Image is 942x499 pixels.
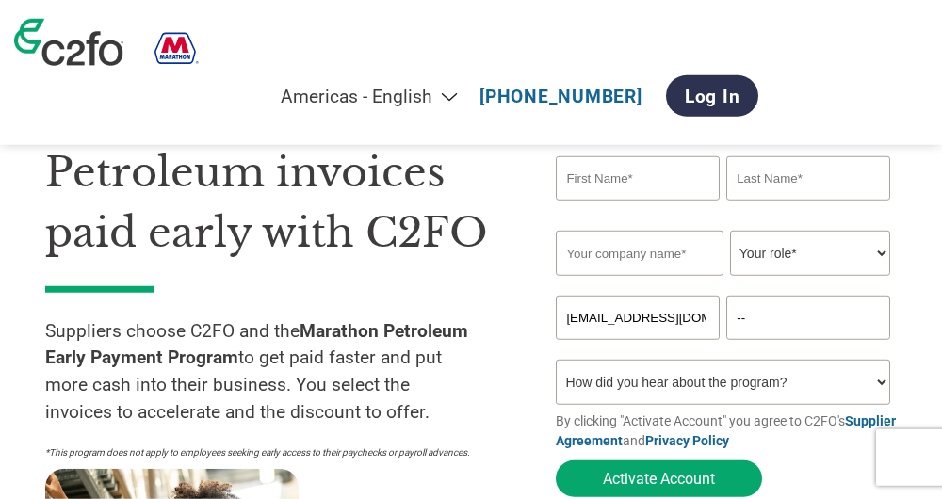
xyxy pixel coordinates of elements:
[14,19,123,66] img: c2fo logo
[726,342,890,352] div: Inavlid Phone Number
[45,81,499,264] h1: Get your Marathon Petroleum invoices paid early with C2FO
[556,296,720,340] input: Invalid Email format
[726,156,890,201] input: Last Name*
[556,460,762,497] button: Activate Account
[556,202,720,223] div: Invalid first name or first name is too long
[726,296,890,340] input: Phone*
[730,231,890,276] select: Title/Role
[666,75,759,117] a: Log In
[645,433,729,448] a: Privacy Policy
[556,411,897,451] p: By clicking "Activate Account" you agree to C2FO's and
[556,156,720,201] input: First Name*
[153,31,199,66] img: Marathon Petroleum
[556,278,889,288] div: Invalid company name or company name is too long
[726,202,890,223] div: Invalid last name or last name is too long
[45,445,480,459] p: *This program does not apply to employees seeking early access to their paychecks or payroll adva...
[45,318,499,427] p: Suppliers choose C2FO and the to get paid faster and put more cash into their business. You selec...
[479,86,642,107] a: [PHONE_NUMBER]
[556,231,723,276] input: Your company name*
[556,342,720,352] div: Inavlid Email Address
